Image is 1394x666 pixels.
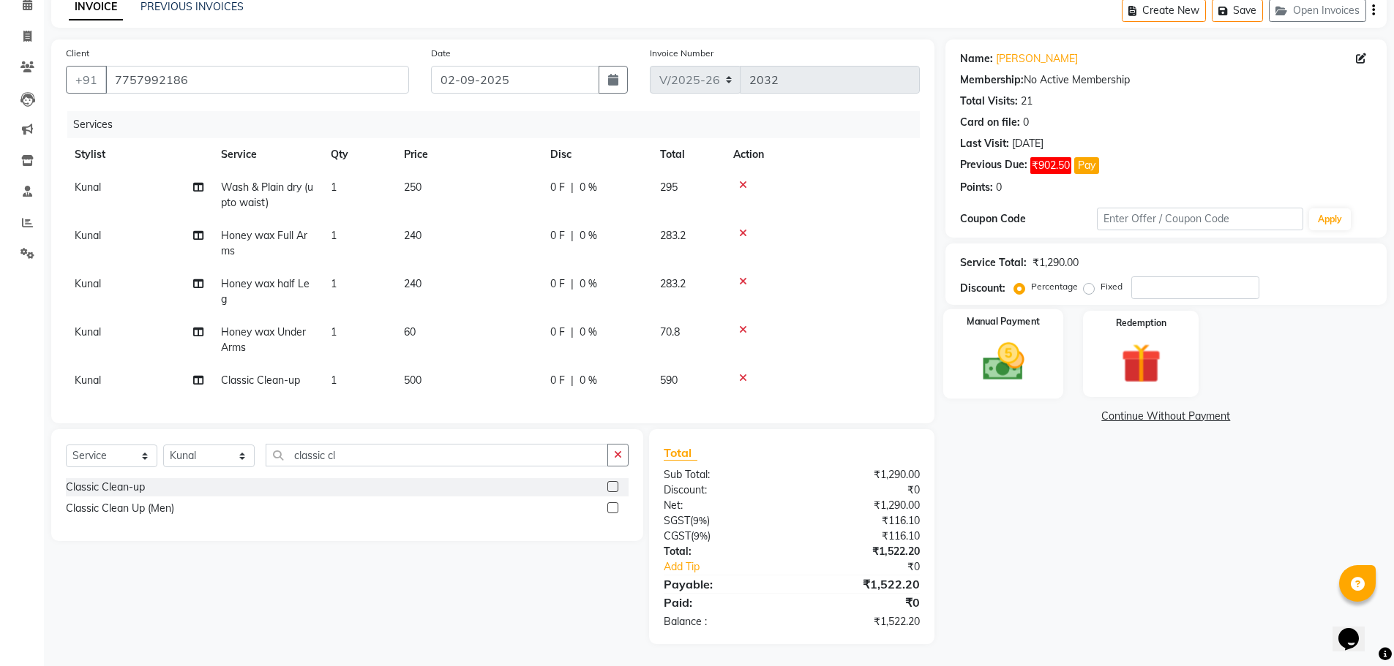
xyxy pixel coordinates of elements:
[221,277,310,306] span: Honey wax half Leg
[580,180,597,195] span: 0 %
[550,276,565,292] span: 0 F
[960,180,993,195] div: Points:
[580,373,597,388] span: 0 %
[792,544,931,559] div: ₹1,522.20
[75,277,101,290] span: Kunal
[1309,208,1351,230] button: Apply
[792,498,931,513] div: ₹1,290.00
[653,498,792,513] div: Net:
[792,467,931,483] div: ₹1,290.00
[960,72,1024,88] div: Membership:
[653,483,792,498] div: Discount:
[960,72,1372,88] div: No Active Membership
[580,228,597,243] span: 0 %
[404,229,421,242] span: 240
[650,47,713,60] label: Invoice Number
[660,374,678,387] span: 590
[653,544,792,559] div: Total:
[404,277,421,290] span: 240
[221,374,300,387] span: Classic Clean-up
[66,138,212,171] th: Stylist
[75,181,101,194] span: Kunal
[580,325,597,340] span: 0 %
[664,529,691,542] span: CGST
[970,338,1037,385] img: _cash.svg
[960,157,1027,174] div: Previous Due:
[653,513,792,529] div: ( )
[724,138,920,171] th: Action
[75,325,101,338] span: Kunal
[996,180,1002,195] div: 0
[967,315,1040,329] label: Manual Payment
[792,513,931,529] div: ₹116.10
[792,575,931,593] div: ₹1,522.20
[331,277,337,290] span: 1
[550,228,565,243] span: 0 F
[404,181,421,194] span: 250
[322,138,395,171] th: Qty
[550,325,565,340] span: 0 F
[66,501,174,516] div: Classic Clean Up (Men)
[651,138,724,171] th: Total
[1012,136,1043,151] div: [DATE]
[664,514,690,527] span: SGST
[792,594,931,611] div: ₹0
[694,530,708,542] span: 9%
[75,229,101,242] span: Kunal
[792,614,931,629] div: ₹1,522.20
[67,111,931,138] div: Services
[75,374,101,387] span: Kunal
[571,373,574,388] span: |
[960,136,1009,151] div: Last Visit:
[1333,608,1379,651] iframe: chat widget
[404,374,421,387] span: 500
[550,180,565,195] span: 0 F
[404,325,416,338] span: 60
[960,211,1098,227] div: Coupon Code
[571,276,574,292] span: |
[653,594,792,611] div: Paid:
[1021,94,1033,109] div: 21
[1033,255,1079,270] div: ₹1,290.00
[580,276,597,292] span: 0 %
[331,229,337,242] span: 1
[331,325,337,338] span: 1
[431,47,451,60] label: Date
[960,115,1020,130] div: Card on file:
[221,181,313,209] span: Wash & Plain dry (upto waist)
[1023,115,1029,130] div: 0
[1074,157,1099,174] button: Pay
[331,374,337,387] span: 1
[331,181,337,194] span: 1
[1101,280,1123,293] label: Fixed
[660,325,680,338] span: 70.8
[660,229,686,242] span: 283.2
[221,325,306,354] span: Honey wax Under Arms
[66,66,107,94] button: +91
[653,614,792,629] div: Balance :
[960,255,1027,270] div: Service Total:
[571,180,574,195] span: |
[1109,338,1174,388] img: _gift.svg
[653,467,792,483] div: Sub Total:
[653,529,792,544] div: ( )
[221,229,307,257] span: Honey wax Full Arms
[660,181,678,194] span: 295
[792,529,931,544] div: ₹116.10
[105,66,409,94] input: Search by Name/Mobile/Email/Code
[815,559,931,575] div: ₹0
[66,47,89,60] label: Client
[792,483,931,498] div: ₹0
[1031,280,1078,293] label: Percentage
[664,445,697,461] span: Total
[395,138,542,171] th: Price
[571,228,574,243] span: |
[266,444,608,466] input: Search or Scan
[660,277,686,290] span: 283.2
[212,138,322,171] th: Service
[653,575,792,593] div: Payable:
[960,94,1018,109] div: Total Visits:
[1030,157,1071,174] span: ₹902.50
[653,559,814,575] a: Add Tip
[571,325,574,340] span: |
